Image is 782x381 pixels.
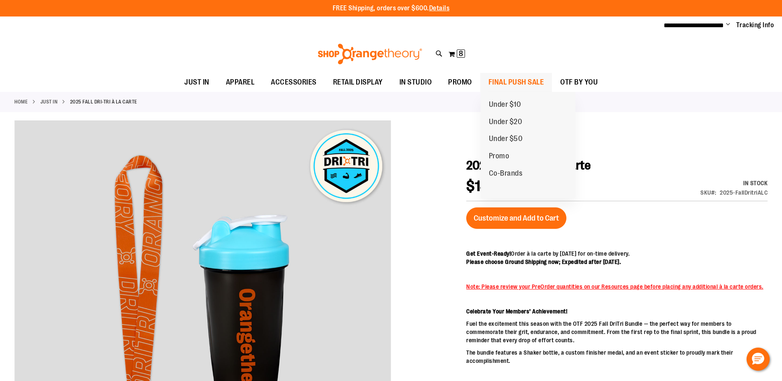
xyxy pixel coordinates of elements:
ul: FINAL PUSH SALE [481,92,575,199]
a: Under $10 [481,96,529,113]
strong: SKU [700,189,716,196]
span: APPAREL [226,73,255,92]
span: Under $10 [489,100,521,111]
a: APPAREL [218,73,263,92]
a: Under $50 [481,130,531,148]
span: PROMO [448,73,472,92]
strong: 2025 Fall Dri-Tri à la Carte [70,98,137,106]
span: Under $20 [489,118,522,128]
span: JUST IN [184,73,209,92]
a: JUST IN [40,98,58,106]
button: Hello, have a question? Let’s chat. [747,348,770,371]
span: Under $50 [489,134,523,145]
span: Customize and Add to Cart [474,214,559,223]
a: PROMO [440,73,480,92]
span: OTF BY YOU [560,73,598,92]
a: Co-Brands [481,165,531,182]
span: IN STUDIO [399,73,432,92]
a: Under $20 [481,113,531,131]
p: The bundle features a Shaker bottle, a custom finisher medal, and an event sticker to proudly mar... [466,348,768,365]
span: Note: Please review your PreOrder quantities on our Resources page before placing any additional ... [466,283,763,290]
strong: Celebrate Your Members’ Achievement! [466,308,567,315]
span: Please choose Ground Shipping now; Expedited after [DATE]. [466,259,621,265]
span: $14.95 [466,178,508,195]
span: Promo [489,152,510,162]
button: Customize and Add to Cart [466,207,566,229]
p: Fuel the excitement this season with the OTF 2025 Fall DriTri Bundle — the perfect way for member... [466,320,768,344]
a: Details [429,5,450,12]
a: JUST IN [176,73,218,92]
span: ACCESSORIES [271,73,317,92]
a: FINAL PUSH SALE [480,73,552,92]
a: Home [14,98,28,106]
button: Account menu [726,21,730,29]
a: RETAIL DISPLAY [325,73,391,92]
p: Availability: [700,179,768,187]
a: Tracking Info [736,21,774,30]
img: Shop Orangetheory [317,44,423,64]
a: OTF BY YOU [552,73,606,92]
span: Co-Brands [489,169,523,179]
a: ACCESSORIES [263,73,325,92]
span: Get Event-Ready! [466,250,511,257]
span: 8 [459,49,463,58]
span: Order à la carte by [DATE] for on-time delivery. [511,250,629,257]
a: IN STUDIO [391,73,440,92]
span: RETAIL DISPLAY [333,73,383,92]
p: FREE Shipping, orders over $600. [333,4,450,13]
span: FINAL PUSH SALE [488,73,544,92]
a: Promo [481,148,518,165]
span: 2025 Fall Dri-Tri à la Carte [466,158,590,172]
div: 2025-FallDritriALC [720,188,768,197]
